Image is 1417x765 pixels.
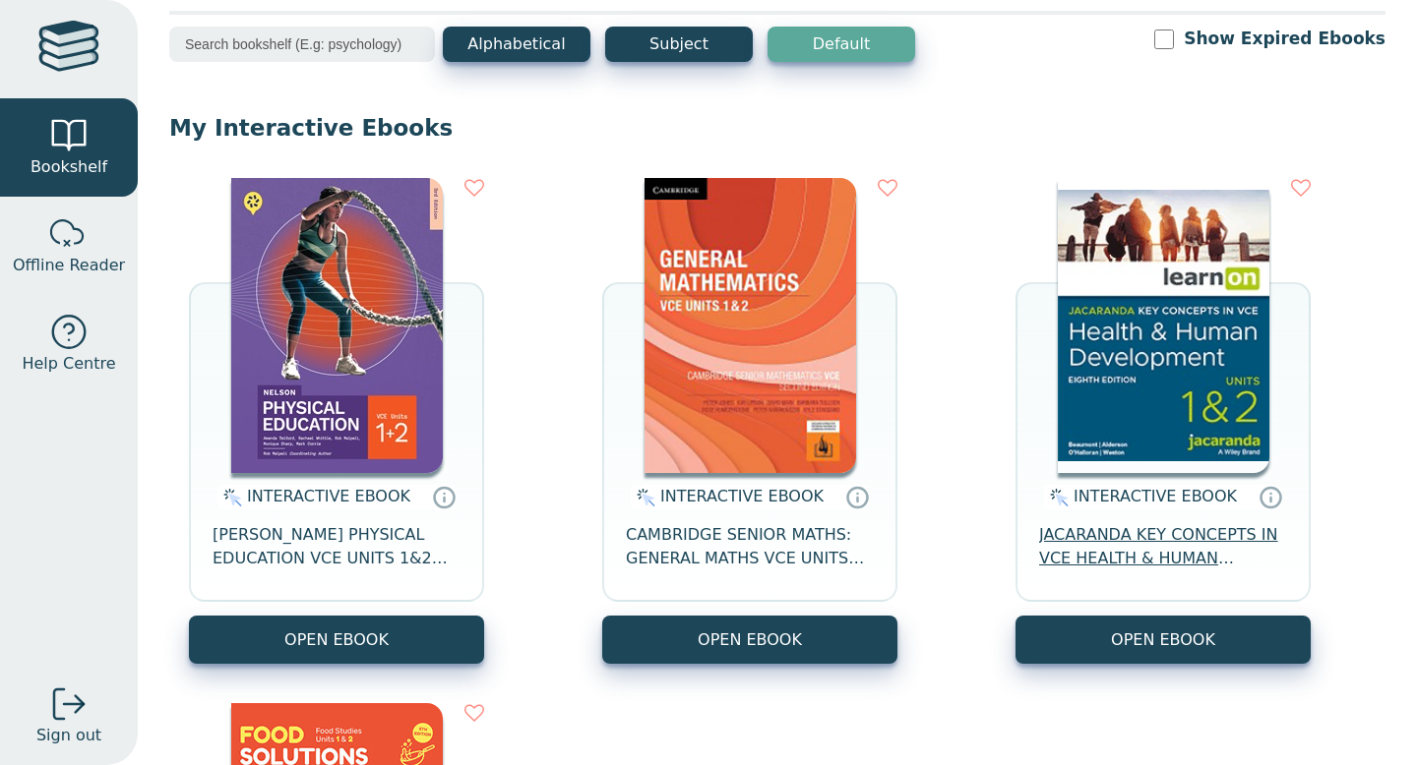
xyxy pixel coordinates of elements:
[443,27,590,62] button: Alphabetical
[1058,178,1269,473] img: db0c0c84-88f5-4982-b677-c50e1668d4a0.jpg
[1016,616,1311,664] button: OPEN EBOOK
[1044,486,1069,509] img: interactive.svg
[1039,523,1287,570] span: JACARANDA KEY CONCEPTS IN VCE HEALTH & HUMAN DEVELOPMENT UNITS 1&2 LEARNON EBOOK 8E
[36,724,101,747] span: Sign out
[605,27,753,62] button: Subject
[247,487,410,505] span: INTERACTIVE EBOOK
[169,27,435,62] input: Search bookshelf (E.g: psychology)
[845,485,869,508] a: Interactive eBooks are accessed online via the publisher’s portal. They contain interactive resou...
[31,155,107,179] span: Bookshelf
[645,178,856,473] img: 98e9f931-67be-40f3-b733-112c3181ee3a.jpg
[169,113,1386,143] p: My Interactive Ebooks
[626,523,874,570] span: CAMBRIDGE SENIOR MATHS: GENERAL MATHS VCE UNITS 1&2 EBOOK 2E
[660,487,824,505] span: INTERACTIVE EBOOK
[631,486,655,509] img: interactive.svg
[602,616,897,664] button: OPEN EBOOK
[1259,485,1282,508] a: Interactive eBooks are accessed online via the publisher’s portal. They contain interactive resou...
[22,352,115,376] span: Help Centre
[1074,487,1237,505] span: INTERACTIVE EBOOK
[213,523,461,570] span: [PERSON_NAME] PHYSICAL EDUCATION VCE UNITS 1&2 MINDTAP 3E
[217,486,242,509] img: interactive.svg
[768,27,915,62] button: Default
[1184,27,1386,51] label: Show Expired Ebooks
[13,254,125,277] span: Offline Reader
[189,616,484,664] button: OPEN EBOOK
[432,485,456,508] a: Interactive eBooks are accessed online via the publisher’s portal. They contain interactive resou...
[231,178,443,473] img: c896ff06-7200-444a-bb61-465266640f60.jpg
